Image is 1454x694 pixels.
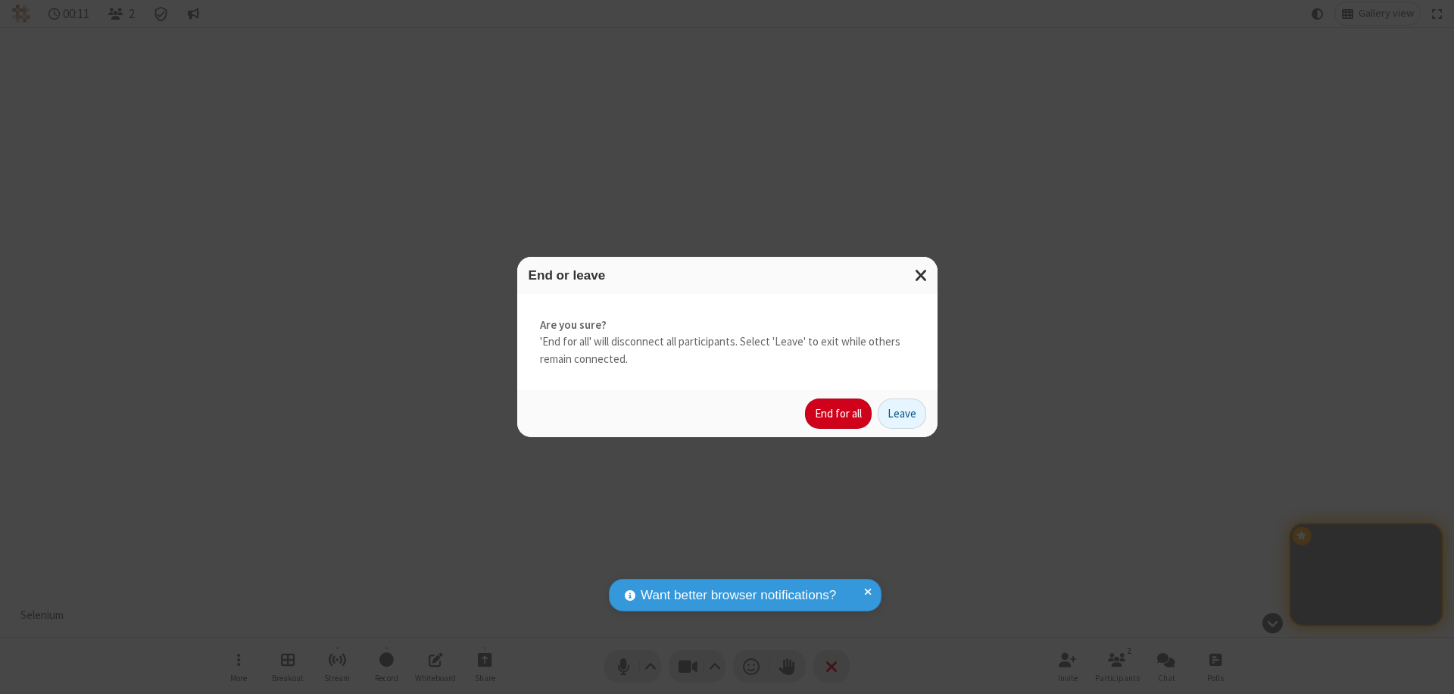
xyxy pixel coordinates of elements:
[517,294,938,391] div: 'End for all' will disconnect all participants. Select 'Leave' to exit while others remain connec...
[906,257,938,294] button: Close modal
[540,317,915,334] strong: Are you sure?
[878,399,926,429] button: Leave
[805,399,872,429] button: End for all
[529,268,926,283] h3: End or leave
[641,586,836,605] span: Want better browser notifications?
